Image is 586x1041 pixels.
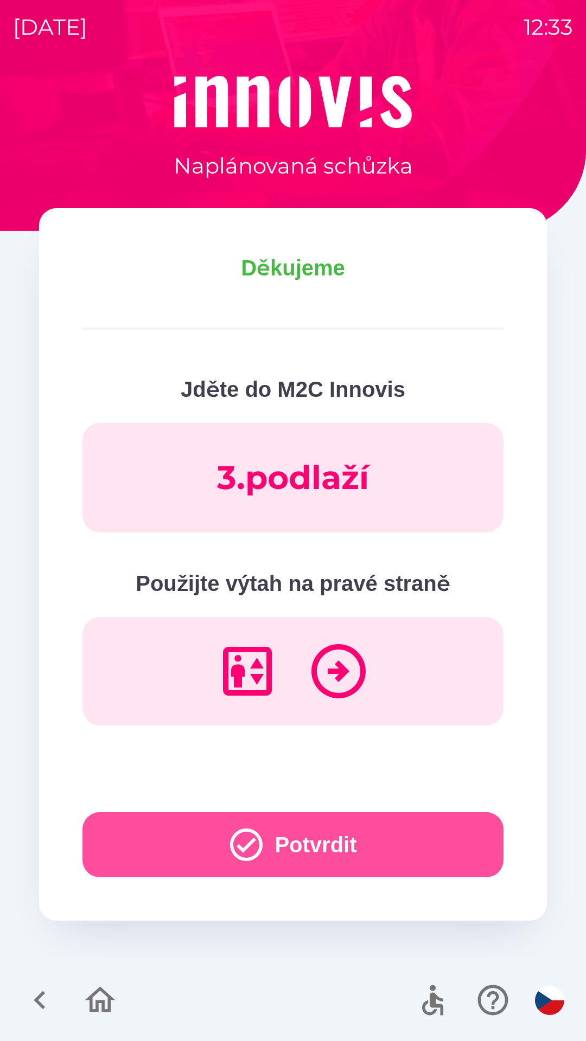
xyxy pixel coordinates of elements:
p: Naplánovaná schůzka [174,150,413,182]
p: Použijte výtah na pravé straně [82,567,504,600]
p: Jděte do M2C Innovis [82,373,504,406]
p: 3 . podlaží [217,458,369,498]
p: Děkujeme [82,252,504,284]
p: [DATE] [13,11,87,43]
button: Potvrdit [82,812,504,877]
img: Logo [39,76,547,128]
img: cs flag [535,986,564,1015]
p: 12:33 [524,11,573,43]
